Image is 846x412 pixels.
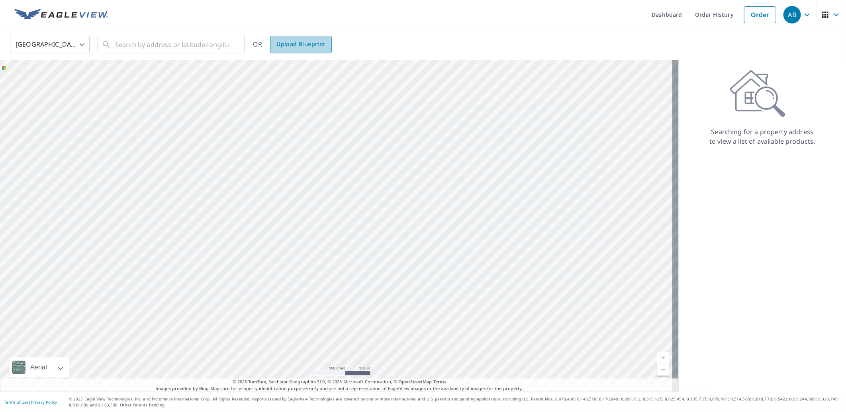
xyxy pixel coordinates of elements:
[657,364,669,376] a: Current Level 5, Zoom Out
[10,357,69,377] div: Aerial
[398,379,432,385] a: OpenStreetMap
[115,33,229,56] input: Search by address or latitude-longitude
[657,352,669,364] a: Current Level 5, Zoom In
[276,39,325,49] span: Upload Blueprint
[270,36,331,53] a: Upload Blueprint
[4,400,57,404] p: |
[433,379,446,385] a: Terms
[783,6,801,23] div: AB
[10,33,90,56] div: [GEOGRAPHIC_DATA]
[4,399,29,405] a: Terms of Use
[709,127,816,146] p: Searching for a property address to view a list of available products.
[28,357,49,377] div: Aerial
[14,9,108,21] img: EV Logo
[253,36,332,53] div: OR
[69,396,842,408] p: © 2025 Eagle View Technologies, Inc. and Pictometry International Corp. All Rights Reserved. Repo...
[31,399,57,405] a: Privacy Policy
[744,6,776,23] a: Order
[233,379,446,385] span: © 2025 TomTom, Earthstar Geographics SIO, © 2025 Microsoft Corporation, ©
